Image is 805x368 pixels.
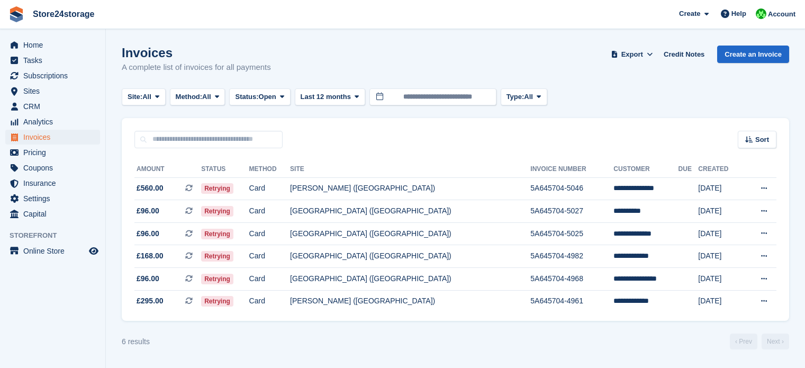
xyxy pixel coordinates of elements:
[530,200,613,223] td: 5A645704-5027
[5,68,100,83] a: menu
[621,49,643,60] span: Export
[506,92,524,102] span: Type:
[290,161,530,178] th: Site
[756,8,766,19] img: Tracy Harper
[5,207,100,221] a: menu
[698,222,743,245] td: [DATE]
[295,88,365,106] button: Last 12 months
[201,161,249,178] th: Status
[122,88,166,106] button: Site: All
[137,228,159,239] span: £96.00
[23,191,87,206] span: Settings
[679,161,699,178] th: Due
[137,273,159,284] span: £96.00
[530,290,613,312] td: 5A645704-4961
[201,296,233,307] span: Retrying
[290,268,530,291] td: [GEOGRAPHIC_DATA] ([GEOGRAPHIC_DATA])
[235,92,258,102] span: Status:
[23,114,87,129] span: Analytics
[176,92,203,102] span: Method:
[137,250,164,262] span: £168.00
[202,92,211,102] span: All
[659,46,709,63] a: Credit Notes
[23,160,87,175] span: Coupons
[5,160,100,175] a: menu
[730,334,757,349] a: Previous
[87,245,100,257] a: Preview store
[249,161,291,178] th: Method
[122,46,271,60] h1: Invoices
[23,38,87,52] span: Home
[170,88,225,106] button: Method: All
[698,200,743,223] td: [DATE]
[698,290,743,312] td: [DATE]
[755,134,769,145] span: Sort
[229,88,290,106] button: Status: Open
[290,222,530,245] td: [GEOGRAPHIC_DATA] ([GEOGRAPHIC_DATA])
[249,290,291,312] td: Card
[613,161,678,178] th: Customer
[23,207,87,221] span: Capital
[23,53,87,68] span: Tasks
[5,114,100,129] a: menu
[137,205,159,217] span: £96.00
[201,251,233,262] span: Retrying
[23,68,87,83] span: Subscriptions
[698,245,743,268] td: [DATE]
[5,176,100,191] a: menu
[23,244,87,258] span: Online Store
[23,99,87,114] span: CRM
[23,84,87,98] span: Sites
[137,183,164,194] span: £560.00
[259,92,276,102] span: Open
[530,177,613,200] td: 5A645704-5046
[29,5,99,23] a: Store24storage
[728,334,791,349] nav: Page
[5,145,100,160] a: menu
[731,8,746,19] span: Help
[5,191,100,206] a: menu
[122,61,271,74] p: A complete list of invoices for all payments
[134,161,201,178] th: Amount
[501,88,547,106] button: Type: All
[249,222,291,245] td: Card
[249,177,291,200] td: Card
[530,161,613,178] th: Invoice Number
[23,145,87,160] span: Pricing
[10,230,105,241] span: Storefront
[530,245,613,268] td: 5A645704-4982
[524,92,533,102] span: All
[762,334,789,349] a: Next
[290,200,530,223] td: [GEOGRAPHIC_DATA] ([GEOGRAPHIC_DATA])
[290,177,530,200] td: [PERSON_NAME] ([GEOGRAPHIC_DATA])
[201,274,233,284] span: Retrying
[5,38,100,52] a: menu
[698,268,743,291] td: [DATE]
[301,92,351,102] span: Last 12 months
[530,222,613,245] td: 5A645704-5025
[698,177,743,200] td: [DATE]
[137,295,164,307] span: £295.00
[23,130,87,145] span: Invoices
[249,245,291,268] td: Card
[609,46,655,63] button: Export
[5,99,100,114] a: menu
[142,92,151,102] span: All
[122,336,150,347] div: 6 results
[768,9,795,20] span: Account
[290,245,530,268] td: [GEOGRAPHIC_DATA] ([GEOGRAPHIC_DATA])
[530,268,613,291] td: 5A645704-4968
[5,53,100,68] a: menu
[201,229,233,239] span: Retrying
[717,46,789,63] a: Create an Invoice
[249,200,291,223] td: Card
[23,176,87,191] span: Insurance
[290,290,530,312] td: [PERSON_NAME] ([GEOGRAPHIC_DATA])
[128,92,142,102] span: Site:
[5,84,100,98] a: menu
[679,8,700,19] span: Create
[698,161,743,178] th: Created
[5,244,100,258] a: menu
[201,206,233,217] span: Retrying
[249,268,291,291] td: Card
